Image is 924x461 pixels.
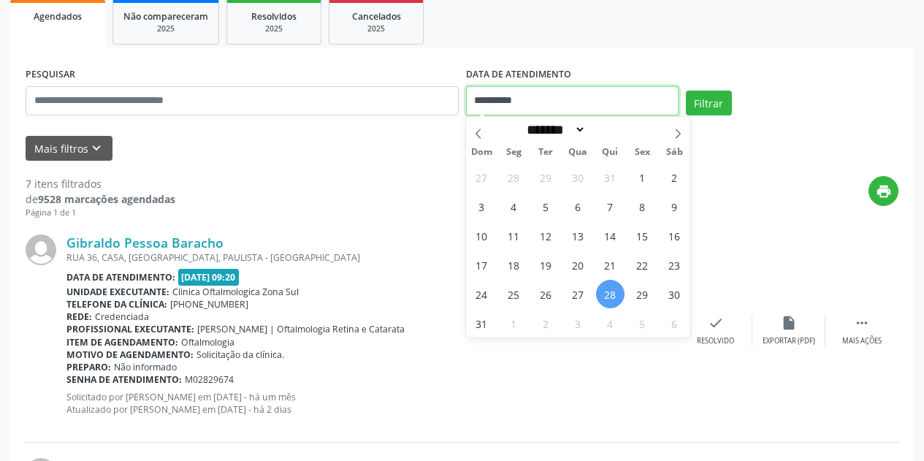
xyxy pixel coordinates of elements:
[26,136,112,161] button: Mais filtroskeyboard_arrow_down
[500,192,528,221] span: Agosto 4, 2025
[466,148,498,157] span: Dom
[66,361,111,373] b: Preparo:
[26,191,175,207] div: de
[596,221,625,250] span: Agosto 14, 2025
[596,192,625,221] span: Agosto 7, 2025
[467,221,496,250] span: Agosto 10, 2025
[467,309,496,338] span: Agosto 31, 2025
[660,192,689,221] span: Agosto 9, 2025
[66,251,679,264] div: RUA 36, CASA, [GEOGRAPHIC_DATA], PAULISTA - [GEOGRAPHIC_DATA]
[660,309,689,338] span: Setembro 6, 2025
[500,163,528,191] span: Julho 28, 2025
[868,176,898,206] button: print
[66,286,169,298] b: Unidade executante:
[596,280,625,308] span: Agosto 28, 2025
[660,221,689,250] span: Agosto 16, 2025
[708,315,724,331] i: check
[586,122,634,137] input: Year
[532,192,560,221] span: Agosto 5, 2025
[66,298,167,310] b: Telefone da clínica:
[842,336,882,346] div: Mais ações
[178,269,240,286] span: [DATE] 09:20
[532,309,560,338] span: Setembro 2, 2025
[237,23,310,34] div: 2025
[500,280,528,308] span: Agosto 25, 2025
[658,148,690,157] span: Sáb
[497,148,530,157] span: Seg
[697,336,734,346] div: Resolvido
[564,251,592,279] span: Agosto 20, 2025
[66,323,194,335] b: Profissional executante:
[170,298,248,310] span: [PHONE_NUMBER]
[660,163,689,191] span: Agosto 2, 2025
[596,251,625,279] span: Agosto 21, 2025
[467,163,496,191] span: Julho 27, 2025
[532,221,560,250] span: Agosto 12, 2025
[26,64,75,86] label: PESQUISAR
[854,315,870,331] i: 
[763,336,815,346] div: Exportar (PDF)
[172,286,299,298] span: Clinica Oftalmologica Zona Sul
[781,315,797,331] i: insert_drive_file
[530,148,562,157] span: Ter
[88,140,104,156] i: keyboard_arrow_down
[66,348,194,361] b: Motivo de agendamento:
[26,176,175,191] div: 7 itens filtrados
[660,280,689,308] span: Agosto 30, 2025
[628,163,657,191] span: Agosto 1, 2025
[66,336,178,348] b: Item de agendamento:
[123,10,208,23] span: Não compareceram
[467,251,496,279] span: Agosto 17, 2025
[564,309,592,338] span: Setembro 3, 2025
[26,207,175,219] div: Página 1 de 1
[466,64,571,86] label: DATA DE ATENDIMENTO
[686,91,732,115] button: Filtrar
[196,348,284,361] span: Solicitação da clínica.
[66,373,182,386] b: Senha de atendimento:
[628,192,657,221] span: Agosto 8, 2025
[66,235,224,251] a: Gibraldo Pessoa Baracho
[26,235,56,265] img: img
[596,163,625,191] span: Julho 31, 2025
[500,251,528,279] span: Agosto 18, 2025
[251,10,297,23] span: Resolvidos
[66,271,175,283] b: Data de atendimento:
[564,221,592,250] span: Agosto 13, 2025
[467,280,496,308] span: Agosto 24, 2025
[500,309,528,338] span: Setembro 1, 2025
[185,373,234,386] span: M02829674
[594,148,626,157] span: Qui
[500,221,528,250] span: Agosto 11, 2025
[628,280,657,308] span: Agosto 29, 2025
[123,23,208,34] div: 2025
[34,10,82,23] span: Agendados
[66,310,92,323] b: Rede:
[628,251,657,279] span: Agosto 22, 2025
[596,309,625,338] span: Setembro 4, 2025
[66,391,679,416] p: Solicitado por [PERSON_NAME] em [DATE] - há um mês Atualizado por [PERSON_NAME] em [DATE] - há 2 ...
[562,148,594,157] span: Qua
[467,192,496,221] span: Agosto 3, 2025
[564,280,592,308] span: Agosto 27, 2025
[522,122,587,137] select: Month
[876,183,892,199] i: print
[628,309,657,338] span: Setembro 5, 2025
[197,323,405,335] span: [PERSON_NAME] | Oftalmologia Retina e Catarata
[95,310,149,323] span: Credenciada
[181,336,234,348] span: Oftalmologia
[532,163,560,191] span: Julho 29, 2025
[564,163,592,191] span: Julho 30, 2025
[114,361,177,373] span: Não informado
[352,10,401,23] span: Cancelados
[626,148,658,157] span: Sex
[532,251,560,279] span: Agosto 19, 2025
[628,221,657,250] span: Agosto 15, 2025
[38,192,175,206] strong: 9528 marcações agendadas
[340,23,413,34] div: 2025
[564,192,592,221] span: Agosto 6, 2025
[532,280,560,308] span: Agosto 26, 2025
[660,251,689,279] span: Agosto 23, 2025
